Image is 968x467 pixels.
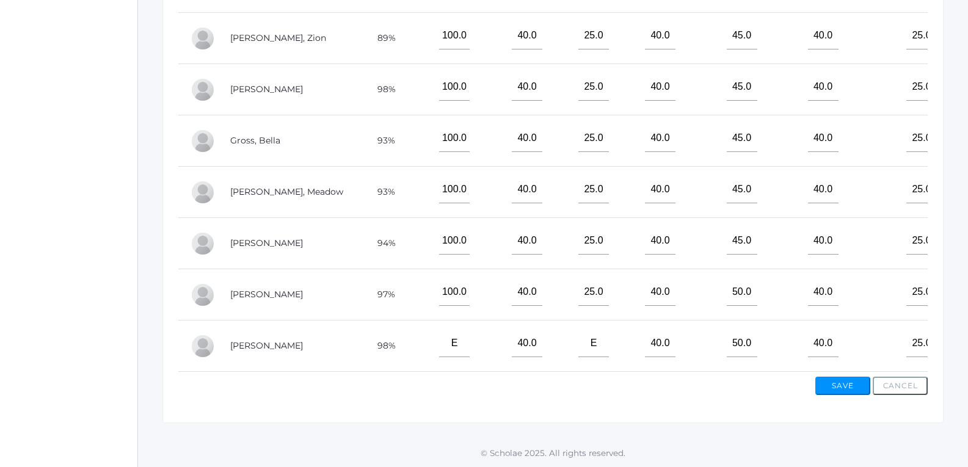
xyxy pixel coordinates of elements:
a: [PERSON_NAME] [230,84,303,95]
div: Bella Gross [191,129,215,153]
div: Jack McKenzie [191,231,215,256]
div: Zion Davenport [191,26,215,51]
td: 97% [346,269,417,320]
div: Danielle Newcombe [191,283,215,307]
a: [PERSON_NAME] [230,237,303,248]
div: Meadow Lawler [191,180,215,205]
button: Cancel [873,377,928,395]
a: [PERSON_NAME] [230,340,303,351]
a: [PERSON_NAME], Zion [230,32,326,43]
td: 89% [346,13,417,64]
button: Save [815,377,870,395]
a: [PERSON_NAME], Meadow [230,186,343,197]
td: 94% [346,218,417,269]
td: 93% [346,115,417,167]
a: Gross, Bella [230,135,280,146]
div: Hunter Zingerman [191,334,215,358]
div: Carter Glendening [191,78,215,102]
p: © Scholae 2025. All rights reserved. [138,447,968,459]
td: 98% [346,64,417,115]
td: 98% [346,320,417,372]
td: 93% [346,167,417,218]
a: [PERSON_NAME] [230,289,303,300]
